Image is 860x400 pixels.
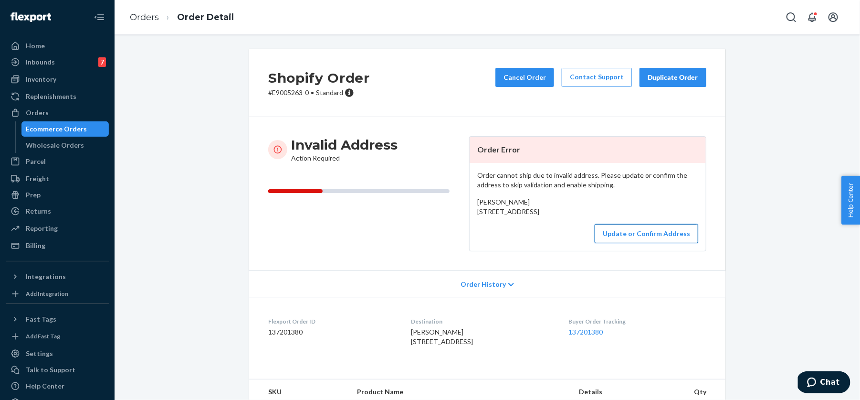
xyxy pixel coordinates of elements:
[798,371,850,395] iframe: Opens a widget where you can chat to one of our agents
[411,317,553,325] dt: Destination
[26,314,56,324] div: Fast Tags
[26,349,53,358] div: Settings
[26,190,41,200] div: Prep
[98,57,106,67] div: 7
[316,88,343,97] span: Standard
[477,198,539,216] span: [PERSON_NAME] [STREET_ADDRESS]
[130,12,159,22] a: Orders
[26,57,55,67] div: Inbounds
[26,290,68,298] div: Add Integration
[6,38,109,54] a: Home
[122,3,241,32] ol: breadcrumbs
[10,12,51,22] img: Flexport logo
[291,136,398,163] div: Action Required
[6,331,109,342] a: Add Fast Tag
[6,72,109,87] a: Inventory
[90,8,109,27] button: Close Navigation
[782,8,801,27] button: Open Search Box
[21,138,109,153] a: Wholesale Orders
[26,92,76,101] div: Replenishments
[6,89,109,104] a: Replenishments
[26,174,49,184] div: Freight
[562,68,632,87] a: Contact Support
[6,154,109,169] a: Parcel
[26,157,46,166] div: Parcel
[311,88,314,97] span: •
[648,73,698,82] div: Duplicate Order
[26,75,56,84] div: Inventory
[6,54,109,70] a: Inbounds7
[6,238,109,253] a: Billing
[26,332,60,340] div: Add Fast Tag
[291,136,398,153] h3: Invalid Address
[21,121,109,137] a: Ecommerce Orders
[495,68,554,87] button: Cancel Order
[461,280,506,289] span: Order History
[26,241,45,250] div: Billing
[268,88,370,97] p: # E9005263-0
[6,171,109,186] a: Freight
[26,206,51,216] div: Returns
[6,362,109,378] button: Talk to Support
[26,381,64,391] div: Help Center
[6,204,109,219] a: Returns
[6,105,109,120] a: Orders
[411,328,473,346] span: [PERSON_NAME] [STREET_ADDRESS]
[803,8,822,27] button: Open notifications
[6,346,109,361] a: Settings
[26,141,84,150] div: Wholesale Orders
[268,68,370,88] h2: Shopify Order
[569,317,706,325] dt: Buyer Order Tracking
[26,224,58,233] div: Reporting
[841,176,860,225] button: Help Center
[268,317,396,325] dt: Flexport Order ID
[6,288,109,300] a: Add Integration
[26,272,66,281] div: Integrations
[26,124,87,134] div: Ecommerce Orders
[640,68,706,87] button: Duplicate Order
[26,108,49,118] div: Orders
[824,8,843,27] button: Open account menu
[569,328,603,336] a: 137201380
[6,269,109,284] button: Integrations
[6,378,109,394] a: Help Center
[6,187,109,203] a: Prep
[177,12,234,22] a: Order Detail
[26,41,45,51] div: Home
[6,312,109,327] button: Fast Tags
[470,137,706,163] header: Order Error
[268,327,396,337] dd: 137201380
[595,224,698,243] button: Update or Confirm Address
[477,171,698,190] p: Order cannot ship due to invalid address. Please update or confirm the address to skip validation...
[26,365,75,375] div: Talk to Support
[6,221,109,236] a: Reporting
